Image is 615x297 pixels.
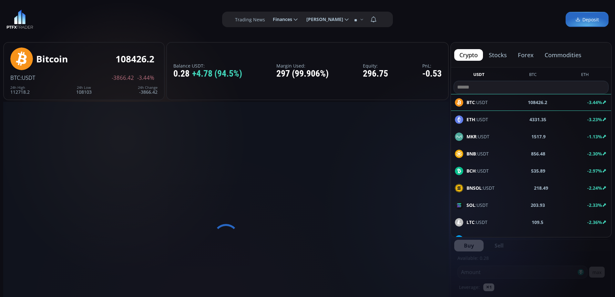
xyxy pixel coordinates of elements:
b: -5.15% [587,236,602,242]
span: Deposit [575,16,599,23]
b: -1.13% [587,133,602,140]
span: :USDT [466,185,495,191]
b: BNSOL [466,185,482,191]
a: Deposit [566,12,609,27]
span: :USDT [20,74,35,81]
span: :USDT [466,167,489,174]
span: :USDT [466,133,489,140]
button: BTC [527,71,539,80]
b: -2.24% [587,185,602,191]
div: 24h High [10,86,30,90]
span: :USDT [466,116,488,123]
button: crypto [454,49,483,61]
span: :USDT [466,150,489,157]
b: MKR [466,133,477,140]
b: ETH [466,116,475,122]
div: 108103 [76,86,92,94]
label: Trading News [235,16,265,23]
span: :USDT [466,202,488,208]
div: -0.53 [422,69,442,79]
span: -3866.42 [112,75,134,81]
img: LOGO [6,10,33,29]
b: 4331.35 [529,116,546,123]
span: +4.78 (94.5%) [192,69,242,79]
b: -2.97% [587,168,602,174]
b: BNB [466,151,476,157]
b: -2.30% [587,151,602,157]
b: 203.93 [531,202,545,208]
b: LTC [466,219,475,225]
label: Equity: [363,63,388,68]
div: 24h Change [138,86,158,90]
span: :USDT [466,236,490,243]
div: 0.28 [173,69,242,79]
span: [PERSON_NAME] [302,13,343,26]
button: forex [513,49,539,61]
div: 112718.2 [10,86,30,94]
div: 24h Low [76,86,92,90]
div: 296.75 [363,69,388,79]
b: 109.5 [532,219,543,226]
b: -2.33% [587,202,602,208]
b: 218.49 [534,185,548,191]
label: PnL: [422,63,442,68]
b: LINK [466,236,477,242]
b: 535.89 [531,167,545,174]
b: SOL [466,202,475,208]
div: 297 (99.906%) [276,69,329,79]
span: -3.44% [137,75,154,81]
b: 1517.9 [531,133,546,140]
button: ETH [579,71,591,80]
span: BTC [10,74,20,81]
button: commodities [539,49,587,61]
b: BCH [466,168,476,174]
div: -3866.42 [138,86,158,94]
span: Finances [268,13,292,26]
span: :USDT [466,219,487,226]
label: Margin Used: [276,63,329,68]
label: Balance USDT: [173,63,242,68]
button: USDT [471,71,487,80]
b: -3.23% [587,116,602,122]
button: stocks [484,49,512,61]
div: Bitcoin [36,54,68,64]
b: -2.36% [587,219,602,225]
b: 856.48 [531,150,545,157]
div: 108426.2 [116,54,154,64]
b: 23.38 [533,236,545,243]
